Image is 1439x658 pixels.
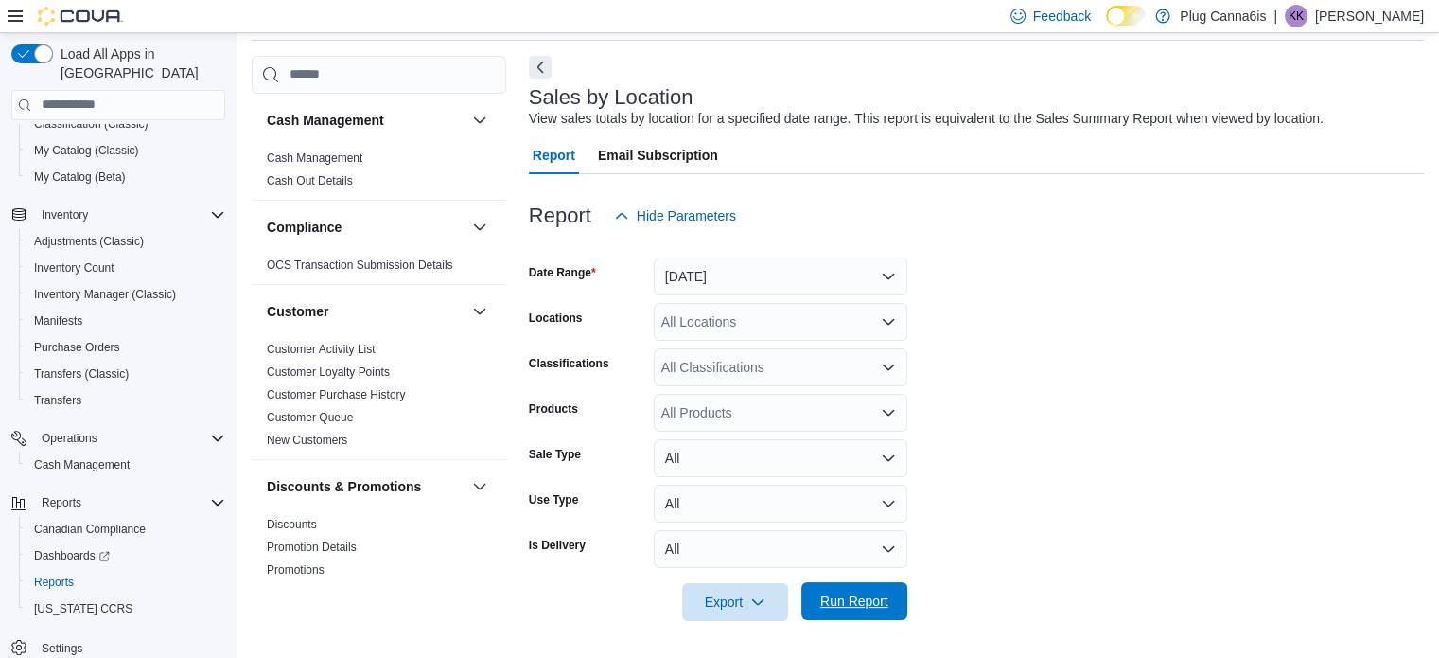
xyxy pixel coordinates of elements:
[606,197,744,235] button: Hide Parameters
[252,147,506,200] div: Cash Management
[34,491,89,514] button: Reports
[34,601,132,616] span: [US_STATE] CCRS
[267,387,406,402] span: Customer Purchase History
[34,393,81,408] span: Transfers
[34,169,126,185] span: My Catalog (Beta)
[267,518,317,531] a: Discounts
[654,530,907,568] button: All
[529,311,583,326] label: Locations
[34,575,74,590] span: Reports
[1106,6,1146,26] input: Dark Mode
[26,257,122,279] a: Inventory Count
[267,517,317,532] span: Discounts
[26,571,225,594] span: Reports
[267,477,465,496] button: Discounts & Promotions
[34,340,120,355] span: Purchase Orders
[267,151,362,165] a: Cash Management
[26,518,153,541] a: Canadian Compliance
[267,111,465,130] button: Cash Management
[252,513,506,589] div: Discounts & Promotions
[26,139,147,162] a: My Catalog (Classic)
[637,206,736,225] span: Hide Parameters
[267,258,453,273] span: OCS Transaction Submission Details
[1285,5,1307,27] div: Ketan Khetpal
[34,204,225,226] span: Inventory
[267,302,465,321] button: Customer
[529,56,552,79] button: Next
[26,283,184,306] a: Inventory Manager (Classic)
[34,491,225,514] span: Reports
[26,257,225,279] span: Inventory Count
[42,207,88,222] span: Inventory
[267,258,453,272] a: OCS Transaction Submission Details
[881,314,896,329] button: Open list of options
[26,113,225,135] span: Classification (Classic)
[529,401,578,417] label: Products
[26,310,90,332] a: Manifests
[34,427,225,450] span: Operations
[267,434,347,447] a: New Customers
[34,234,144,249] span: Adjustments (Classic)
[4,202,233,228] button: Inventory
[19,452,233,478] button: Cash Management
[26,336,128,359] a: Purchase Orders
[19,361,233,387] button: Transfers (Classic)
[267,302,328,321] h3: Customer
[267,343,376,356] a: Customer Activity List
[820,592,888,611] span: Run Report
[881,360,896,375] button: Open list of options
[682,583,788,621] button: Export
[267,151,362,166] span: Cash Management
[267,477,421,496] h3: Discounts & Promotions
[26,518,225,541] span: Canadian Compliance
[529,205,591,227] h3: Report
[267,218,465,237] button: Compliance
[267,173,353,188] span: Cash Out Details
[26,389,89,412] a: Transfers
[26,389,225,412] span: Transfers
[19,569,233,596] button: Reports
[34,116,149,132] span: Classification (Classic)
[42,431,97,446] span: Operations
[1289,5,1304,27] span: KK
[34,522,146,537] span: Canadian Compliance
[19,111,233,137] button: Classification (Classic)
[267,365,390,380] span: Customer Loyalty Points
[267,433,347,448] span: New Customers
[881,405,896,420] button: Open list of options
[34,366,129,382] span: Transfers (Classic)
[529,492,578,507] label: Use Type
[34,427,105,450] button: Operations
[19,308,233,334] button: Manifests
[1180,5,1266,27] p: Plug Canna6is
[654,439,907,477] button: All
[19,596,233,622] button: [US_STATE] CCRS
[654,485,907,523] button: All
[38,7,123,26] img: Cova
[529,447,581,462] label: Sale Type
[267,562,325,578] span: Promotions
[34,287,176,302] span: Inventory Manager (Classic)
[1033,7,1091,26] span: Feedback
[34,548,110,563] span: Dashboards
[252,338,506,459] div: Customer
[26,230,225,253] span: Adjustments (Classic)
[267,111,384,130] h3: Cash Management
[529,356,609,371] label: Classifications
[26,363,136,385] a: Transfers (Classic)
[19,334,233,361] button: Purchase Orders
[267,410,353,425] span: Customer Queue
[34,457,130,472] span: Cash Management
[26,544,225,567] span: Dashboards
[19,542,233,569] a: Dashboards
[267,540,357,555] span: Promotion Details
[34,204,96,226] button: Inventory
[19,281,233,308] button: Inventory Manager (Classic)
[267,541,357,554] a: Promotion Details
[693,583,777,621] span: Export
[252,254,506,284] div: Compliance
[598,136,718,174] span: Email Subscription
[19,387,233,414] button: Transfers
[26,139,225,162] span: My Catalog (Classic)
